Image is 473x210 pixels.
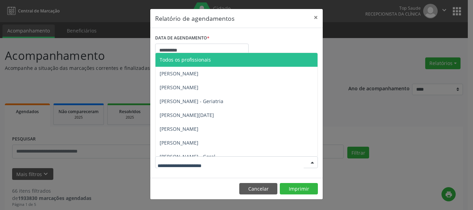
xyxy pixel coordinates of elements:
button: Close [309,9,323,26]
span: Todos os profissionais [160,56,211,63]
span: [PERSON_NAME] [160,139,198,146]
span: [PERSON_NAME] [160,70,198,77]
h5: Relatório de agendamentos [155,14,234,23]
label: DATA DE AGENDAMENTO [155,33,209,44]
span: [PERSON_NAME] [160,126,198,132]
button: Imprimir [280,183,318,195]
button: Cancelar [239,183,277,195]
span: [PERSON_NAME][DATE] [160,112,214,118]
span: [PERSON_NAME] - Geriatria [160,98,223,104]
span: [PERSON_NAME] [160,84,198,91]
span: [PERSON_NAME] - Geral [160,153,215,160]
